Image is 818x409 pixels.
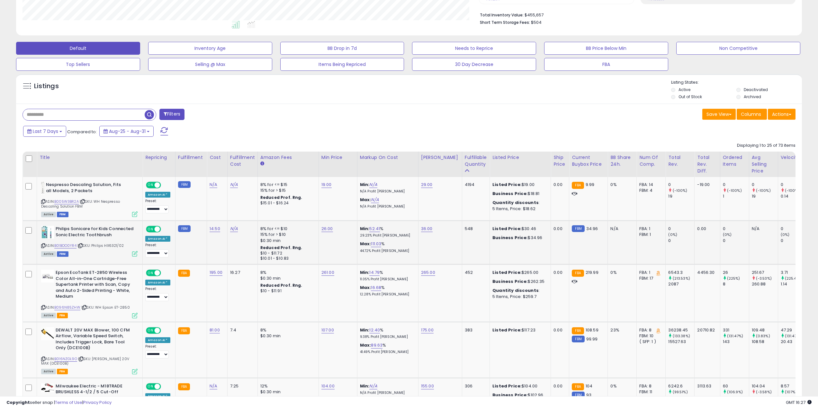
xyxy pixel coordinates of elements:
[160,270,170,276] span: OFF
[260,200,314,206] div: $15.01 - $16.24
[723,193,749,199] div: 1
[321,154,355,161] div: Min Price
[639,226,661,232] div: FBA: 1
[781,193,807,199] div: 0.14
[230,226,238,232] a: N/A
[727,389,743,395] small: (106.9%)
[492,200,539,206] b: Quantity discounts
[145,154,173,161] div: Repricing
[369,327,380,333] a: 12.40
[56,383,134,403] b: Milwaukee Electric - M18TRADE BRUSHLESS 4-1/2 / 5 Cut-Off Grinder
[492,181,522,188] b: Listed Price:
[752,327,778,333] div: 109.48
[260,283,302,288] b: Reduced Prof. Rng.
[668,383,694,389] div: 6242.6
[178,225,191,232] small: FBM
[586,336,598,342] span: 99.99
[260,182,314,188] div: 8% for <= $15
[723,339,749,345] div: 143
[572,154,605,168] div: Current Buybox Price
[492,154,548,161] div: Listed Price
[756,389,772,395] small: (-3.58%)
[544,58,668,71] button: FBA
[145,287,170,301] div: Preset:
[371,197,379,203] a: N/A
[480,20,530,25] b: Short Term Storage Fees:
[210,226,220,232] a: 14.50
[465,154,487,168] div: Fulfillable Quantity
[781,339,807,345] div: 20.43
[34,82,59,91] h5: Listings
[260,288,314,294] div: $10 - $11.91
[230,270,253,275] div: 16.27
[752,383,778,389] div: 104.04
[260,256,314,261] div: $10.01 - $10.83
[786,399,812,405] span: 2025-09-8 16:27 GMT
[639,270,661,275] div: FBA: 1
[145,192,170,198] div: Amazon AI *
[230,154,255,168] div: Fulfillment Cost
[41,182,44,195] img: 31nwTtz2IHL._SL40_.jpg
[492,235,546,241] div: $34.96
[360,241,413,253] div: %
[723,238,749,244] div: 0
[360,197,371,203] b: Max:
[145,199,170,213] div: Preset:
[756,188,771,193] small: (-100%)
[639,389,661,395] div: FBM: 11
[572,383,584,390] small: FBA
[421,226,433,232] a: 36.00
[465,383,485,389] div: 306
[737,109,767,120] button: Columns
[260,161,264,167] small: Amazon Fees.
[147,384,155,389] span: ON
[465,327,485,333] div: 383
[109,128,146,135] span: Aug-25 - Aug-31
[727,276,740,281] small: (225%)
[492,206,546,212] div: 5 Items, Price: $18.62
[54,243,76,248] a: B01BOO0YR4
[697,270,715,275] div: 4456.30
[572,336,584,342] small: FBM
[421,383,434,389] a: 155.00
[54,356,77,362] a: B016NZGL9O
[41,270,138,317] div: ASIN:
[360,383,370,389] b: Min:
[260,251,314,256] div: $10 - $11.72
[752,154,775,174] div: Avg Selling Price
[737,143,796,149] div: Displaying 1 to 25 of 73 items
[371,241,381,247] a: 111.03
[492,191,528,197] b: Business Price:
[360,269,370,275] b: Min:
[781,281,807,287] div: 1.14
[16,58,140,71] button: Top Sellers
[360,342,371,348] b: Max:
[723,383,749,389] div: 60
[178,181,191,188] small: FBM
[723,281,749,287] div: 8
[360,327,413,339] div: %
[280,42,404,55] button: BB Drop in 7d
[752,193,778,199] div: 19
[160,328,170,333] span: OFF
[668,182,694,188] div: 0
[260,154,316,161] div: Amazon Fees
[41,369,56,374] span: All listings currently available for purchase on Amazon
[41,270,54,283] img: 31CdtyVS53L._SL40_.jpg
[360,327,370,333] b: Min:
[46,182,124,195] b: Nespresso Descaling Solution, Fits all Models, 2 Packets
[421,154,459,161] div: [PERSON_NAME]
[492,278,528,284] b: Business Price:
[756,276,772,281] small: (-3.53%)
[57,251,68,257] span: FBM
[723,226,749,232] div: 0
[56,226,134,239] b: Philips Sonicare for Kids Connected Sonic Electric Toothbrush
[610,182,632,188] div: 0%
[421,269,435,276] a: 265.00
[492,294,546,300] div: 5 Items, Price: $259.7
[727,188,742,193] small: (-100%)
[360,249,413,253] p: 44.72% Profit [PERSON_NAME]
[260,383,314,389] div: 12%
[360,226,370,232] b: Min:
[145,344,170,359] div: Preset:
